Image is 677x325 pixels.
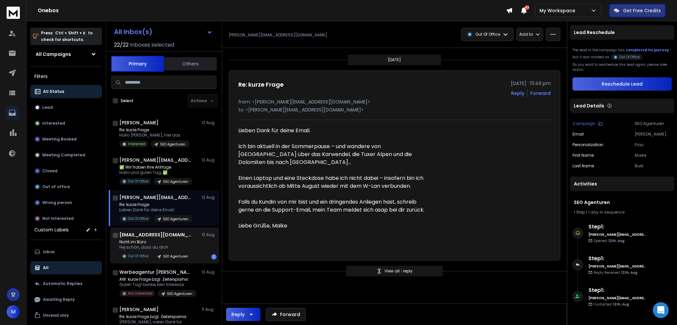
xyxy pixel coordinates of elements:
h1: Onebox [38,7,506,15]
p: Re: kurze Frage bzgl. Zeitersparnis [119,314,189,319]
p: [DATE] [388,57,401,62]
p: Hej schön, dass du dich [119,245,192,250]
button: Reply [511,90,524,97]
button: All Inbox(s) [109,25,218,38]
button: All Status [30,85,102,98]
p: SEO Agenturen [635,121,672,126]
p: Lieben Dank für deine Email. [119,207,192,213]
button: Reply [226,308,260,321]
div: Forward [530,90,551,97]
p: Re: kurze Frage [119,127,189,133]
p: ✅ Wir haben Ihre Anfrage [119,165,192,170]
button: Wrong person [30,196,102,209]
p: 12 Aug [202,120,217,125]
div: Reply [231,311,245,318]
p: [PERSON_NAME][EMAIL_ADDRESS][DOMAIN_NAME] [229,32,327,38]
h1: [PERSON_NAME][EMAIL_ADDRESS][DOMAIN_NAME] [119,194,192,201]
p: [PERSON_NAME][EMAIL_ADDRESS][DOMAIN_NAME] [635,132,672,137]
h6: [PERSON_NAME][EMAIL_ADDRESS][DOMAIN_NAME] [588,296,646,301]
h1: SEO Agenturen [574,199,670,206]
h1: Re: kurze Frage [238,80,284,89]
p: Contacted [594,302,629,307]
span: 12th, Aug [621,270,637,275]
p: Meeting Completed [42,152,85,158]
p: Awaiting Reply [43,297,75,302]
p: 12 Aug [202,157,217,163]
p: Personalization [573,142,603,147]
p: Unread only [43,313,69,318]
button: Primary [111,56,164,72]
p: Last Name [573,163,594,169]
div: 1 [211,254,217,260]
p: Out of office [42,184,70,189]
p: Hallo [PERSON_NAME], hier das [119,133,189,138]
p: Interested [42,121,65,126]
button: Out of office [30,180,102,193]
span: 12th, Aug [613,302,629,307]
p: Not Interested [128,291,152,296]
p: Out Of Office [128,179,148,184]
p: Guten Tag! Danke, kein Interesse. [119,282,196,287]
span: 1 day in sequence [588,209,624,215]
p: All [43,265,49,270]
h6: [PERSON_NAME][EMAIL_ADDRESS][DOMAIN_NAME] [588,232,646,237]
button: M [7,305,20,318]
button: Others [164,57,217,71]
p: to: <[PERSON_NAME][EMAIL_ADDRESS][DOMAIN_NAME]> [238,106,551,113]
h6: Step 1 : [588,286,646,294]
button: Awaiting Reply [30,293,102,306]
p: My Workspace [539,7,578,14]
span: Ctrl + Shift + k [54,29,86,37]
p: Lead [42,105,53,110]
p: All Status [43,89,64,94]
p: [DATE] : 01:49 pm [511,80,551,87]
button: Automatic Replies [30,277,102,290]
p: First Name [573,153,594,158]
button: Forward [266,308,306,321]
p: 12 Aug [202,269,217,275]
button: Closed [30,164,102,178]
p: Nicht im Büro [119,239,192,245]
span: 1 Step [574,209,585,215]
p: SEO Agenturen [163,254,188,259]
button: Reschedule Lead [573,77,672,91]
p: Hallo und guten Tag, ✅ [119,170,192,175]
p: Maike [635,153,672,158]
div: Open Intercom Messenger [653,302,669,318]
p: Re: kurze Frage [119,202,192,207]
h1: All Inbox(s) [114,28,152,35]
span: 42 [525,5,529,10]
p: 11 Aug [202,307,217,312]
h3: Custom Labels [34,226,69,233]
h1: [PERSON_NAME][EMAIL_ADDRESS][DOMAIN_NAME] [119,157,192,163]
p: Out Of Office [475,32,500,37]
h6: [PERSON_NAME][EMAIL_ADDRESS][DOMAIN_NAME] [588,264,646,269]
button: Meeting Completed [30,148,102,162]
div: The lead in the campaign has but it was marked as . [573,48,672,60]
h3: Inboxes selected [130,41,174,49]
img: logo [7,7,20,19]
p: SEO Agenturen [167,291,192,296]
p: Out Of Office [619,55,640,60]
p: Meeting Booked [42,137,77,142]
button: Campaign [573,121,603,126]
button: Not Interested [30,212,102,225]
p: Press to check for shortcuts. [41,30,93,43]
h1: [EMAIL_ADDRESS][DOMAIN_NAME] [119,231,192,238]
button: Lead [30,101,102,114]
p: Interested [128,142,145,146]
label: Select [121,98,134,103]
p: Campaign [573,121,595,126]
button: Interested [30,117,102,130]
p: Email [573,132,584,137]
p: Automatic Replies [43,281,82,286]
button: Meeting Booked [30,133,102,146]
p: View all reply [384,268,413,274]
p: Add to [519,32,533,37]
button: All [30,261,102,274]
h1: [PERSON_NAME] [119,119,159,126]
button: Unread only [30,309,102,322]
p: from: <[PERSON_NAME][EMAIL_ADDRESS][DOMAIN_NAME]> [238,99,551,105]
